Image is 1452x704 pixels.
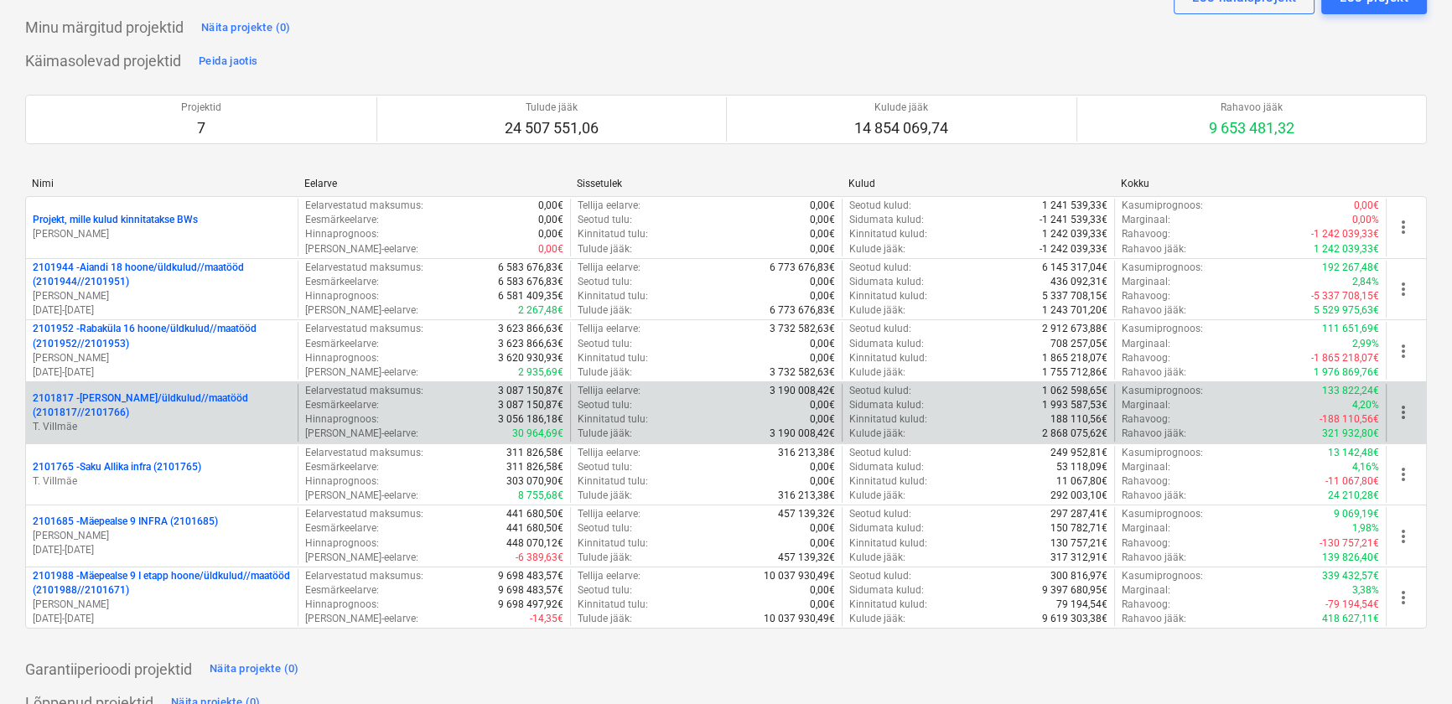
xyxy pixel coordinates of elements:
[1325,598,1379,612] p: -79 194,54€
[578,242,632,256] p: Tulude jääk :
[578,612,632,626] p: Tulude jääk :
[305,322,423,336] p: Eelarvestatud maksumus :
[538,242,563,256] p: 0,00€
[1042,227,1107,241] p: 1 242 039,33€
[849,489,905,503] p: Kulude jääk :
[770,303,835,318] p: 6 773 676,83€
[1050,337,1107,351] p: 708 257,05€
[305,275,379,289] p: Eesmärkeelarve :
[578,289,648,303] p: Kinnitatud tulu :
[1122,583,1170,598] p: Marginaal :
[33,515,291,557] div: 2101685 -Mäepealse 9 INFRA (2101685)[PERSON_NAME][DATE]-[DATE]
[1122,398,1170,412] p: Marginaal :
[1122,322,1203,336] p: Kasumiprognoos :
[849,569,911,583] p: Seotud kulud :
[498,261,563,275] p: 6 583 676,83€
[849,384,911,398] p: Seotud kulud :
[577,178,836,189] div: Sissetulek
[849,507,911,521] p: Seotud kulud :
[1042,351,1107,365] p: 1 865 218,07€
[1393,526,1413,546] span: more_vert
[25,18,184,38] p: Minu märgitud projektid
[849,303,905,318] p: Kulude jääk :
[578,412,648,427] p: Kinnitatud tulu :
[1122,199,1203,213] p: Kasumiprognoos :
[770,427,835,441] p: 3 190 008,42€
[1393,217,1413,237] span: more_vert
[810,275,835,289] p: 0,00€
[810,521,835,536] p: 0,00€
[33,213,291,241] div: Projekt, mille kulud kinnitatakse BWs[PERSON_NAME]
[1050,412,1107,427] p: 188 110,56€
[506,460,563,474] p: 311 826,58€
[770,261,835,275] p: 6 773 676,83€
[518,303,563,318] p: 2 267,48€
[849,446,911,460] p: Seotud kulud :
[205,655,303,682] button: Näita projekte (0)
[305,489,418,503] p: [PERSON_NAME]-eelarve :
[1056,460,1107,474] p: 53 118,09€
[578,507,640,521] p: Tellija eelarve :
[849,337,924,351] p: Sidumata kulud :
[810,227,835,241] p: 0,00€
[1042,199,1107,213] p: 1 241 539,33€
[538,199,563,213] p: 0,00€
[1311,289,1379,303] p: -5 337 708,15€
[1122,275,1170,289] p: Marginaal :
[1042,384,1107,398] p: 1 062 598,65€
[578,583,632,598] p: Seotud tulu :
[854,118,948,138] p: 14 854 069,74
[506,446,563,460] p: 311 826,58€
[305,384,423,398] p: Eelarvestatud maksumus :
[33,460,291,489] div: 2101765 -Saku Allika infra (2101765)T. Villmäe
[518,489,563,503] p: 8 755,68€
[305,569,423,583] p: Eelarvestatud maksumus :
[1122,384,1203,398] p: Kasumiprognoos :
[849,551,905,565] p: Kulude jääk :
[849,242,905,256] p: Kulude jääk :
[1314,242,1379,256] p: 1 242 039,33€
[1122,474,1170,489] p: Rahavoog :
[578,569,640,583] p: Tellija eelarve :
[1352,275,1379,289] p: 2,84%
[1042,398,1107,412] p: 1 993 587,53€
[578,384,640,398] p: Tellija eelarve :
[498,337,563,351] p: 3 623 866,63€
[1352,213,1379,227] p: 0,00%
[1042,427,1107,441] p: 2 868 075,62€
[1122,521,1170,536] p: Marginaal :
[578,322,640,336] p: Tellija eelarve :
[305,398,379,412] p: Eesmärkeelarve :
[33,227,291,241] p: [PERSON_NAME]
[1042,303,1107,318] p: 1 243 701,20€
[1050,275,1107,289] p: 436 092,31€
[854,101,948,115] p: Kulude jääk
[33,289,291,303] p: [PERSON_NAME]
[578,446,640,460] p: Tellija eelarve :
[498,398,563,412] p: 3 087 150,87€
[1122,289,1170,303] p: Rahavoog :
[810,199,835,213] p: 0,00€
[810,242,835,256] p: 0,00€
[305,289,379,303] p: Hinnaprognoos :
[578,460,632,474] p: Seotud tulu :
[197,14,295,41] button: Näita projekte (0)
[849,227,927,241] p: Kinnitatud kulud :
[1314,365,1379,380] p: 1 976 869,76€
[305,446,423,460] p: Eelarvestatud maksumus :
[1122,446,1203,460] p: Kasumiprognoos :
[849,213,924,227] p: Sidumata kulud :
[1050,489,1107,503] p: 292 003,10€
[1122,460,1170,474] p: Marginaal :
[1322,569,1379,583] p: 339 432,57€
[1322,384,1379,398] p: 133 822,24€
[538,213,563,227] p: 0,00€
[849,460,924,474] p: Sidumata kulud :
[1040,213,1107,227] p: -1 241 539,33€
[770,322,835,336] p: 3 732 582,63€
[498,412,563,427] p: 3 056 186,18€
[1056,474,1107,489] p: 11 067,80€
[810,337,835,351] p: 0,00€
[1320,412,1379,427] p: -188 110,56€
[1322,322,1379,336] p: 111 651,69€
